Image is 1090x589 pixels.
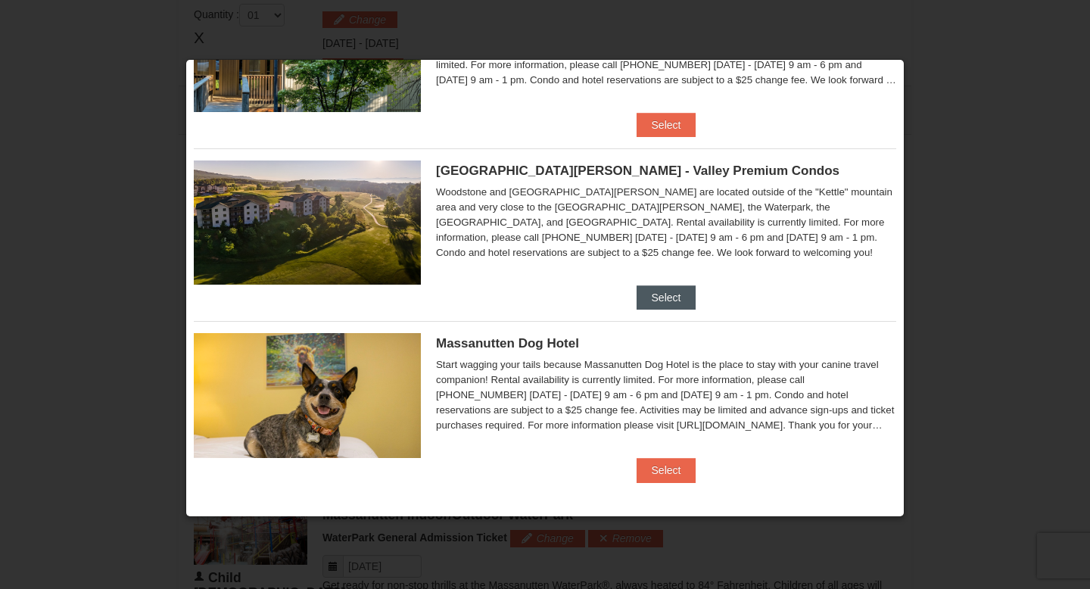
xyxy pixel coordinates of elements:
span: Massanutten Dog Hotel [436,336,579,351]
div: Start wagging your tails because Massanutten Dog Hotel is the place to stay with your canine trav... [436,357,896,433]
div: Woodstone and [GEOGRAPHIC_DATA][PERSON_NAME] are located outside of the "Kettle" mountain area an... [436,185,896,260]
button: Select [637,113,696,137]
span: [GEOGRAPHIC_DATA][PERSON_NAME] - Valley Premium Condos [436,164,839,178]
button: Select [637,285,696,310]
img: 27428181-5-81c892a3.jpg [194,333,421,457]
img: 19219041-4-ec11c166.jpg [194,160,421,285]
button: Select [637,458,696,482]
